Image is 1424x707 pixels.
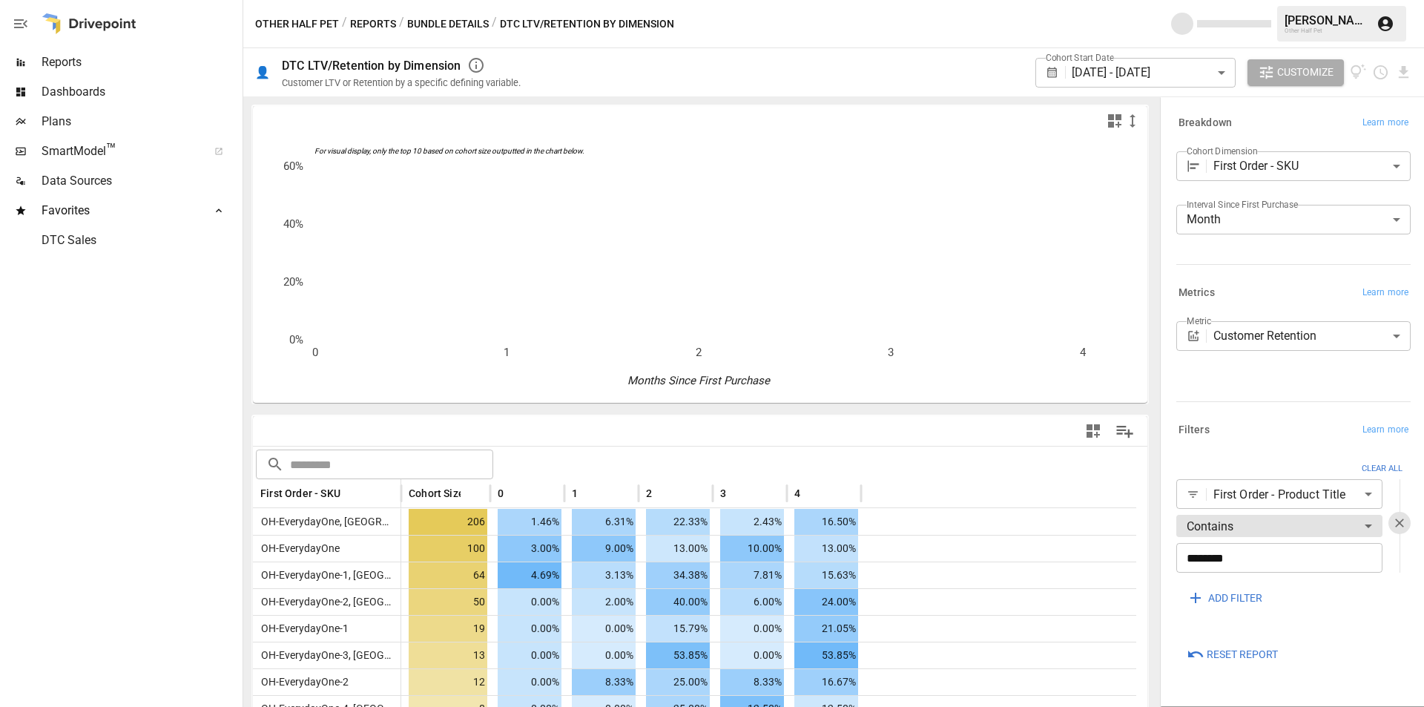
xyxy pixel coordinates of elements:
[42,53,240,71] span: Reports
[794,669,858,695] span: 16.67%
[720,509,784,535] span: 2.43%
[498,509,561,535] span: 1.46%
[255,649,453,661] span: OH-EverydayOne-3, [GEOGRAPHIC_DATA]
[1179,115,1232,131] h6: Breakdown
[1372,64,1389,81] button: Schedule report
[1213,486,1359,503] span: First Order - Product Title
[409,589,487,615] span: 50
[42,113,240,131] span: Plans
[409,642,487,668] span: 13
[255,542,340,554] span: OH-EverydayOne
[572,616,636,642] span: 0.00%
[794,562,858,588] span: 15.63%
[498,562,561,588] span: 4.69%
[282,77,521,88] div: Customer LTV or Retention by a specific defining variable.
[646,536,710,562] span: 13.00%
[350,15,396,33] button: Reports
[720,669,784,695] span: 8.33%
[255,596,453,608] span: OH-EverydayOne-2, [GEOGRAPHIC_DATA]
[696,346,702,359] text: 2
[802,483,823,504] button: Sort
[283,217,303,231] text: 40%
[646,486,652,501] span: 2
[1213,321,1411,351] div: Customer Retention
[572,486,578,501] span: 1
[342,483,363,504] button: Sort
[1046,51,1114,64] label: Cohort Start Date
[342,15,347,33] div: /
[646,509,710,535] span: 22.33%
[498,486,504,501] span: 0
[1350,59,1367,86] button: View documentation
[1176,585,1273,611] button: ADD FILTER
[572,669,636,695] span: 8.33%
[1362,423,1408,438] span: Learn more
[1285,13,1368,27] div: [PERSON_NAME]
[498,616,561,642] span: 0.00%
[646,669,710,695] span: 25.00%
[720,589,784,615] span: 6.00%
[794,616,858,642] span: 21.05%
[498,536,561,562] span: 3.00%
[1176,641,1288,668] button: Reset Report
[407,15,489,33] button: Bundle Details
[1176,511,1382,541] div: Contains
[283,160,303,173] text: 60%
[572,536,636,562] span: 9.00%
[409,562,487,588] span: 64
[720,642,784,668] span: 0.00%
[1080,346,1087,359] text: 4
[289,333,303,346] text: 0%
[720,616,784,642] span: 0.00%
[409,669,487,695] span: 12
[255,15,339,33] button: Other Half Pet
[1213,151,1411,181] div: First Order - SKU
[255,676,349,688] span: OH-EverydayOne-2
[498,589,561,615] span: 0.00%
[255,622,349,634] span: OH-EverydayOne-1
[409,509,487,535] span: 206
[1354,458,1411,480] button: Clear ALl
[1176,205,1411,234] div: Month
[572,589,636,615] span: 2.00%
[1108,415,1141,448] button: Manage Columns
[42,142,198,160] span: SmartModel
[653,483,674,504] button: Sort
[720,536,784,562] span: 10.00%
[312,346,318,359] text: 0
[314,147,584,156] text: For visual display, only the top 10 based on cohort size outputted in the chart below.
[282,59,461,73] div: DTC LTV/Retention by Dimension
[399,15,404,33] div: /
[1362,286,1408,300] span: Learn more
[283,275,303,289] text: 20%
[492,15,497,33] div: /
[646,589,710,615] span: 40.00%
[646,642,710,668] span: 53.85%
[627,374,771,387] text: Months Since First Purchase
[1395,64,1412,81] button: Download report
[646,616,710,642] span: 15.79%
[409,616,487,642] span: 19
[1072,58,1235,88] div: [DATE] - [DATE]
[579,483,600,504] button: Sort
[462,483,483,504] button: Sort
[728,483,748,504] button: Sort
[794,509,858,535] span: 16.50%
[572,642,636,668] span: 0.00%
[1208,589,1262,608] span: ADD FILTER
[409,536,487,562] span: 100
[794,589,858,615] span: 24.00%
[409,486,464,501] span: Cohort Size
[720,486,726,501] span: 3
[260,486,340,501] span: First Order - SKU
[720,562,784,588] span: 7.81%
[106,140,116,159] span: ™
[794,642,858,668] span: 53.85%
[255,65,270,79] div: 👤
[505,483,526,504] button: Sort
[42,231,240,249] span: DTC Sales
[255,516,444,527] span: OH-EverydayOne, [GEOGRAPHIC_DATA]
[1362,116,1408,131] span: Learn more
[1187,315,1211,327] label: Metric
[1187,198,1298,211] label: Interval Since First Purchase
